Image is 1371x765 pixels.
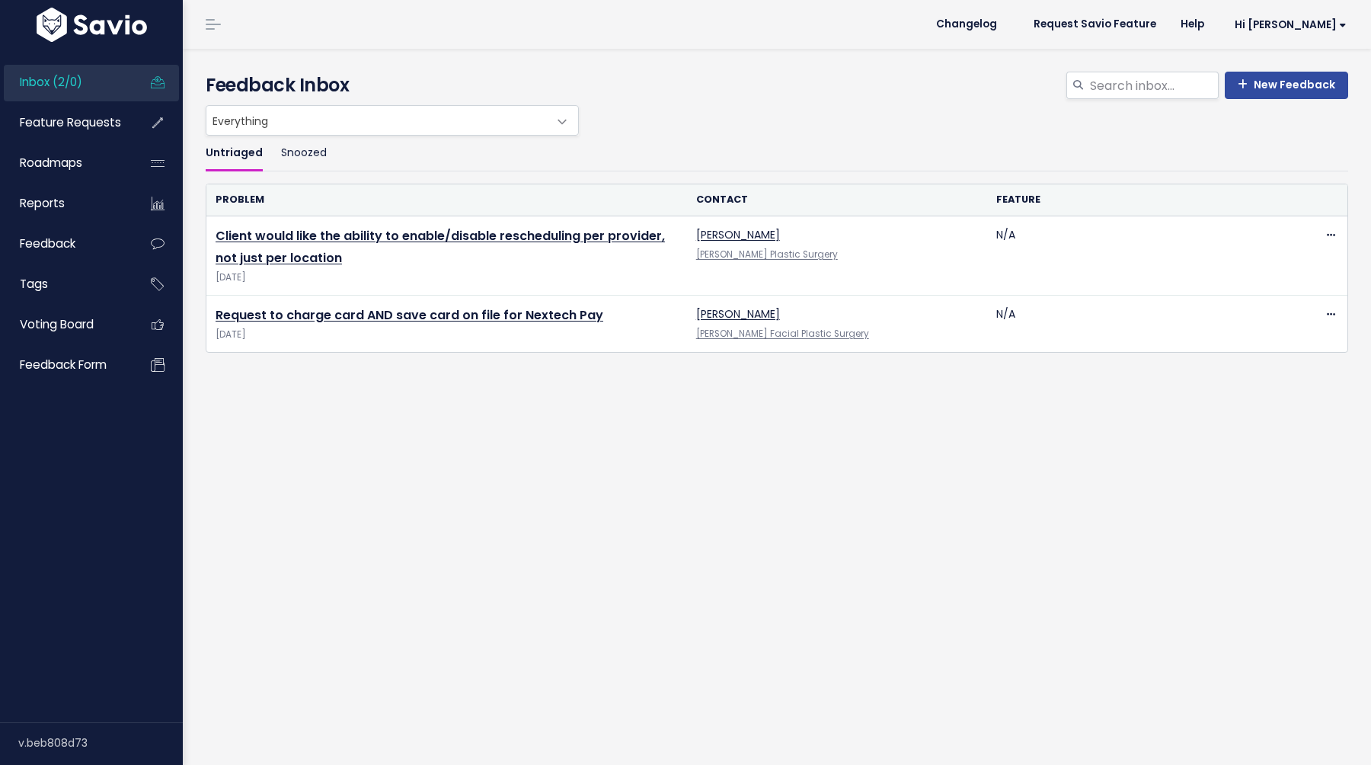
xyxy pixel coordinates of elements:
[987,216,1287,296] td: N/A
[18,723,183,763] div: v.beb808d73
[20,155,82,171] span: Roadmaps
[696,306,780,322] a: [PERSON_NAME]
[987,296,1287,353] td: N/A
[20,195,65,211] span: Reports
[1168,13,1216,36] a: Help
[216,327,678,343] span: [DATE]
[4,146,126,181] a: Roadmaps
[4,105,126,140] a: Feature Requests
[216,227,665,267] a: Client would like the ability to enable/disable rescheduling per provider, not just per location
[687,184,987,216] th: Contact
[206,105,579,136] span: Everything
[216,306,603,324] a: Request to charge card AND save card on file for Nextech Pay
[1021,13,1168,36] a: Request Savio Feature
[1216,13,1359,37] a: Hi [PERSON_NAME]
[4,186,126,221] a: Reports
[4,307,126,342] a: Voting Board
[281,136,327,171] a: Snoozed
[696,328,869,340] a: [PERSON_NAME] Facial Plastic Surgery
[20,276,48,292] span: Tags
[206,184,687,216] th: Problem
[206,136,1348,171] ul: Filter feature requests
[936,19,997,30] span: Changelog
[696,248,838,261] a: [PERSON_NAME] Plastic Surgery
[216,270,678,286] span: [DATE]
[696,227,780,242] a: [PERSON_NAME]
[206,72,1348,99] h4: Feedback Inbox
[4,347,126,382] a: Feedback form
[20,316,94,332] span: Voting Board
[4,65,126,100] a: Inbox (2/0)
[987,184,1287,216] th: Feature
[4,226,126,261] a: Feedback
[1088,72,1219,99] input: Search inbox...
[206,136,263,171] a: Untriaged
[20,74,82,90] span: Inbox (2/0)
[1235,19,1347,30] span: Hi [PERSON_NAME]
[206,106,548,135] span: Everything
[20,114,121,130] span: Feature Requests
[4,267,126,302] a: Tags
[33,8,151,42] img: logo-white.9d6f32f41409.svg
[20,235,75,251] span: Feedback
[20,357,107,373] span: Feedback form
[1225,72,1348,99] a: New Feedback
